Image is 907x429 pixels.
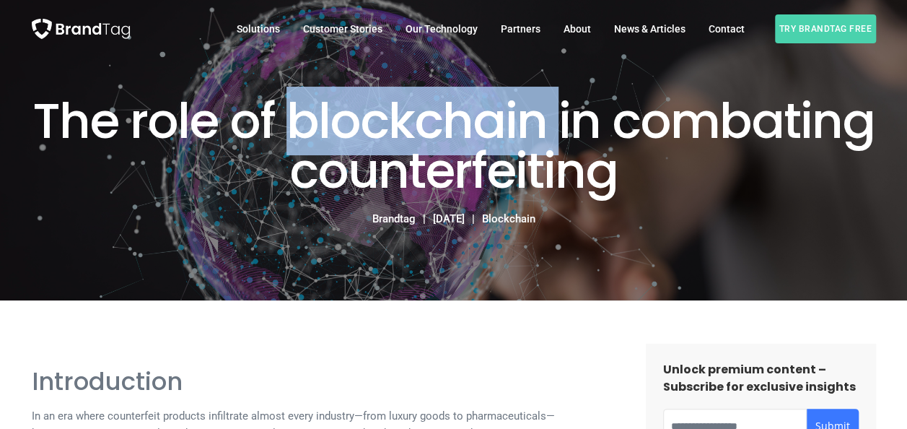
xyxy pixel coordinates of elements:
[775,14,876,43] span: Try BrandTag free
[406,23,478,35] span: Our Technology
[372,212,433,225] span: Brandtag
[564,23,591,35] span: About
[614,23,685,35] span: News & Articles
[32,96,876,196] h2: The role of blockchain in combating counterfeiting
[663,361,859,396] h3: Unlock premium content – Subscribe for exclusive insights
[433,212,482,225] span: [DATE]
[501,23,540,35] span: Partners
[709,23,745,35] span: Contact
[237,23,280,35] span: Solutions
[32,19,130,39] img: BrandTag
[482,212,535,225] a: Blockchain
[32,367,600,396] h2: Introduction
[303,23,382,35] span: Customer Stories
